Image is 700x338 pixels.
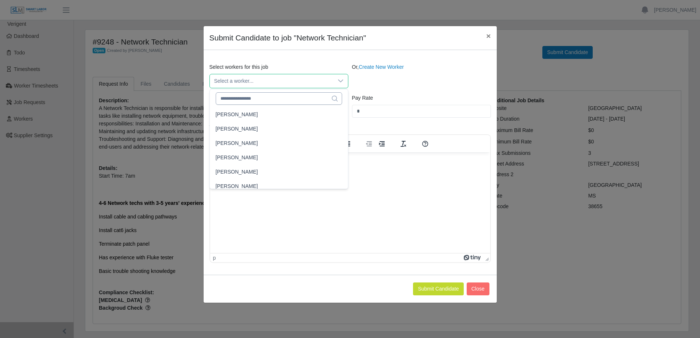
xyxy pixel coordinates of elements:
span: × [486,32,491,40]
span: [PERSON_NAME] [216,182,258,190]
button: Justify [341,139,353,149]
li: Daniel Nguyen [211,122,347,136]
span: [PERSON_NAME] [216,154,258,161]
button: Close [467,282,489,295]
button: Clear formatting [397,139,410,149]
li: Matthew Howell [211,165,347,179]
span: [PERSON_NAME] [216,168,258,176]
li: David Morrison [211,136,347,150]
li: Tom Cao [211,179,347,193]
span: [PERSON_NAME] [216,111,258,118]
h4: Submit Candidate to job "Network Technician" [209,32,366,44]
span: [PERSON_NAME] [216,139,258,147]
li: Geneo Horner [211,151,347,164]
a: Powered by Tiny [464,255,482,261]
label: Pay Rate [352,94,373,102]
iframe: Rich Text Area [210,152,490,253]
button: Increase indent [376,139,388,149]
span: Select a worker... [210,74,333,88]
li: Anthony Miller [211,108,347,121]
label: Select workers for this job [209,63,268,71]
button: Submit Candidate [413,282,463,295]
div: p [213,255,216,261]
div: Press the Up and Down arrow keys to resize the editor. [482,253,490,262]
a: Create New Worker [359,64,404,70]
button: Close [480,26,496,46]
div: Or, [350,63,493,88]
button: Help [419,139,431,149]
span: [PERSON_NAME] [216,125,258,133]
button: Decrease indent [363,139,375,149]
